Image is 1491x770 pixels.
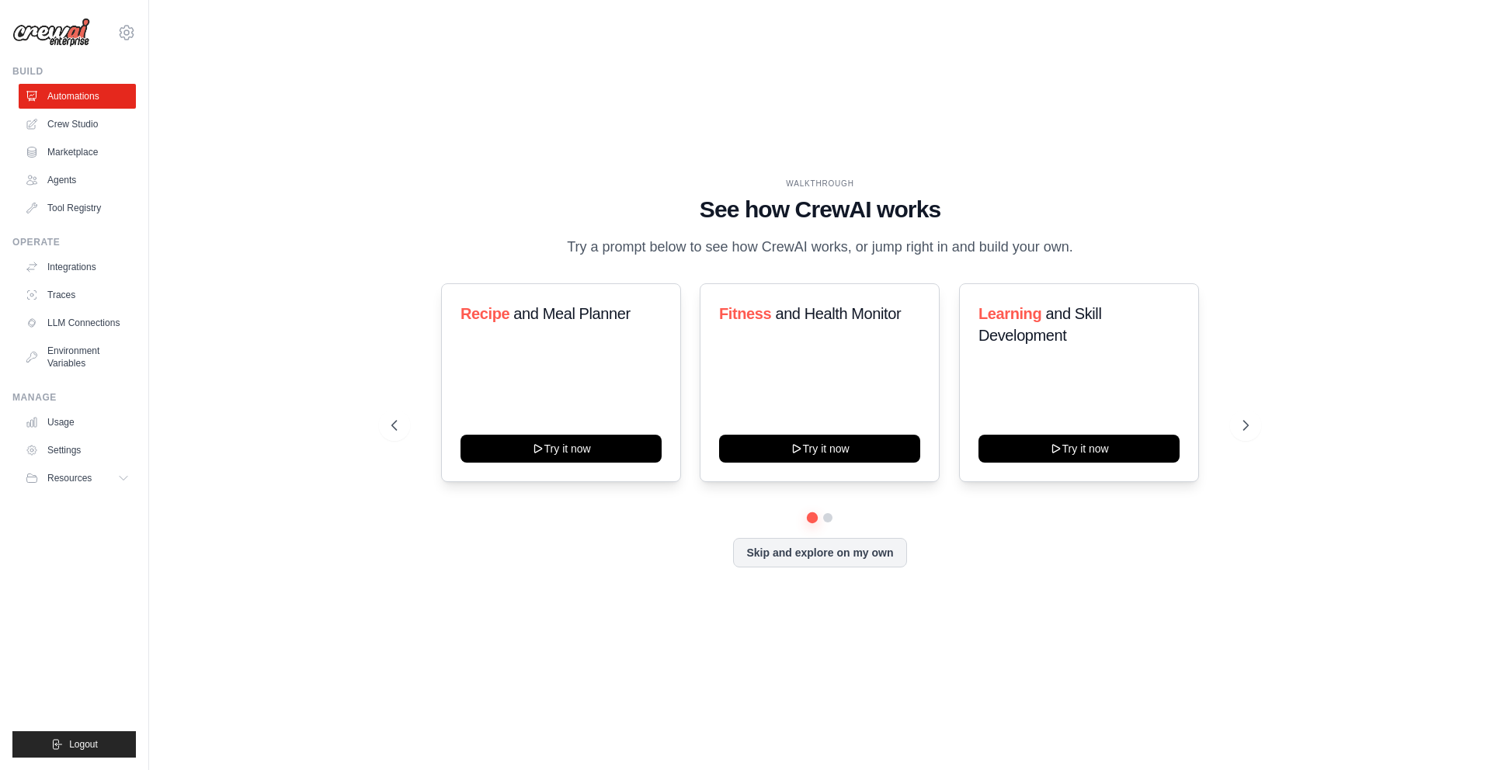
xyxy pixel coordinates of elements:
[719,305,771,322] span: Fitness
[19,310,136,335] a: LLM Connections
[69,738,98,751] span: Logout
[12,65,136,78] div: Build
[19,112,136,137] a: Crew Studio
[978,305,1101,344] span: and Skill Development
[391,178,1249,189] div: WALKTHROUGH
[19,196,136,220] a: Tool Registry
[12,731,136,758] button: Logout
[12,236,136,248] div: Operate
[19,255,136,279] a: Integrations
[19,84,136,109] a: Automations
[19,338,136,376] a: Environment Variables
[47,472,92,484] span: Resources
[719,435,920,463] button: Try it now
[513,305,630,322] span: and Meal Planner
[776,305,902,322] span: and Health Monitor
[461,305,509,322] span: Recipe
[978,435,1180,463] button: Try it now
[391,196,1249,224] h1: See how CrewAI works
[19,466,136,491] button: Resources
[12,391,136,404] div: Manage
[12,18,90,47] img: Logo
[1413,695,1491,770] iframe: Chat Widget
[978,305,1041,322] span: Learning
[19,410,136,435] a: Usage
[19,140,136,165] a: Marketplace
[19,168,136,192] a: Agents
[559,236,1081,258] p: Try a prompt below to see how CrewAI works, or jump right in and build your own.
[19,438,136,463] a: Settings
[461,435,662,463] button: Try it now
[733,538,906,567] button: Skip and explore on my own
[19,283,136,307] a: Traces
